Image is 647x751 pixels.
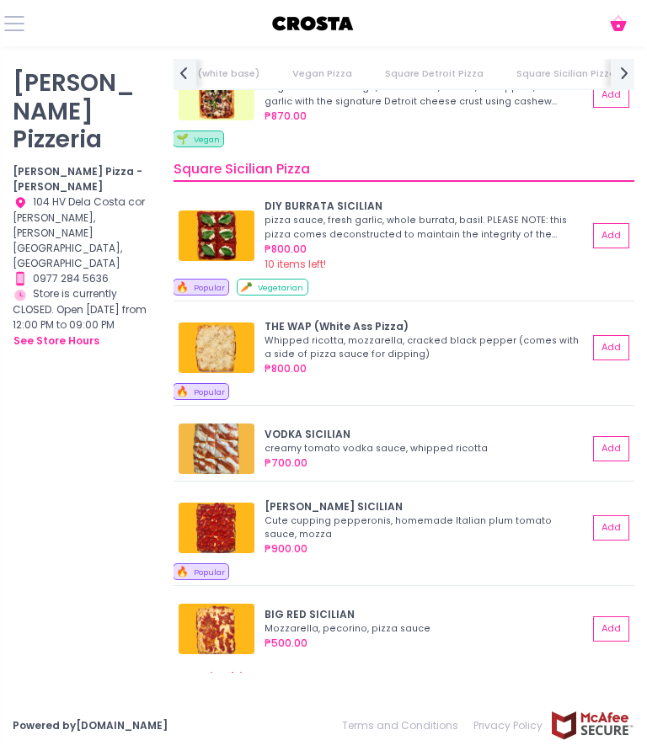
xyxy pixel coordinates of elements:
[370,59,499,88] a: Square Detroit Pizza
[593,83,629,108] button: Add
[593,335,629,360] button: Add
[176,384,189,398] span: 🔥
[265,607,588,622] div: BIG RED SICILIAN
[258,282,303,293] span: Vegetarian
[342,711,466,741] a: Terms and Conditions
[265,427,588,442] div: VODKA SICILIAN
[174,668,291,686] span: Detroit Thin Crust
[550,711,634,740] img: mcafee-secure
[265,199,588,214] div: DIY BURRATA SICILIAN
[176,131,189,146] span: 🌱
[13,718,168,732] a: Powered by[DOMAIN_NAME]
[593,436,629,461] button: Add
[13,164,142,194] b: [PERSON_NAME] Pizza - [PERSON_NAME]
[265,319,588,334] div: THE WAP (White Ass Pizza)
[179,604,254,654] img: BIG RED SICILIAN
[179,503,254,553] img: RONI SICILIAN
[265,257,326,271] span: 10 items left!
[265,242,588,257] div: ₱800.00
[194,386,225,397] span: Popular
[194,134,220,145] span: Vegan
[466,711,550,741] a: Privacy Policy
[593,515,629,541] button: Add
[176,564,189,578] span: 🔥
[265,514,583,541] div: Cute cupping pepperonis, homemade Italian plum tomato sauce, mozza
[265,361,588,376] div: ₱800.00
[194,282,225,293] span: Popular
[194,567,225,578] span: Popular
[13,271,152,287] div: 0977 284 5636
[13,69,152,154] p: [PERSON_NAME] Pizzeria
[13,333,100,349] button: see store hours
[179,210,254,261] img: DIY BURRATA SICILIAN
[593,616,629,642] button: Add
[265,455,588,471] div: ₱700.00
[271,11,356,36] img: logo
[240,280,253,294] span: 🥕
[179,322,254,373] img: THE WAP (White Ass Pizza)
[265,214,583,241] div: pizza sauce, fresh garlic, whole burrata, basil. PLEASE NOTE: this pizza comes deconstructed to m...
[13,286,152,349] div: Store is currently CLOSED. Open [DATE] from 12:00 PM to 09:00 PM
[277,59,367,88] a: Vegan Pizza
[265,81,583,108] div: Vegan fennel sausage, black olives, onions, belleppers, fresh garlic with the signature Detroit c...
[265,109,588,124] div: ₱870.00
[13,194,152,271] div: 104 HV Dela Costa cor [PERSON_NAME], [PERSON_NAME][GEOGRAPHIC_DATA], [GEOGRAPHIC_DATA]
[265,636,588,651] div: ₱500.00
[265,334,583,361] div: Whipped ricotta, mozzarella, cracked black pepper (comes with a side of pizza sauce for dipping)
[501,59,631,88] a: Square Sicilian Pizza
[179,70,254,120] img: Detroit Vegan Super Supreme
[174,160,310,178] span: Square Sicilian Pizza
[265,541,588,557] div: ₱900.00
[179,423,254,474] img: VODKA SICILIAN
[176,280,189,294] span: 🔥
[265,499,588,514] div: [PERSON_NAME] SICILIAN
[265,442,583,455] div: creamy tomato vodka sauce, whipped ricotta
[593,223,629,248] button: Add
[265,622,583,636] div: Mozzarella, pecorino, pizza sauce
